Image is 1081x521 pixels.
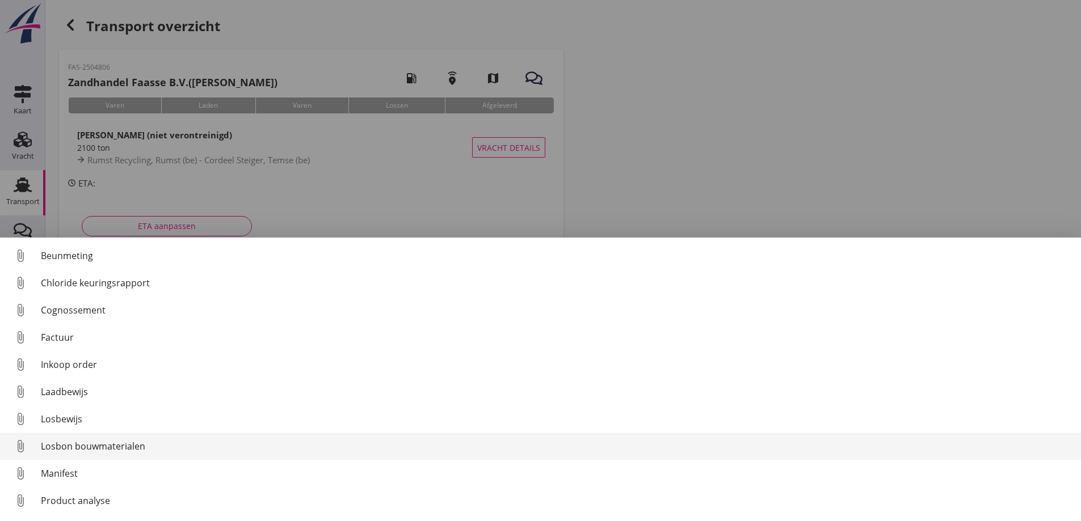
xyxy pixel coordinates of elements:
i: attach_file [11,247,30,265]
div: Laadbewijs [41,385,1072,399]
div: Factuur [41,331,1072,344]
i: attach_file [11,410,30,428]
i: attach_file [11,274,30,292]
i: attach_file [11,383,30,401]
i: attach_file [11,464,30,482]
i: attach_file [11,328,30,346]
i: attach_file [11,492,30,510]
div: Product analyse [41,494,1072,507]
div: Chloride keuringsrapport [41,276,1072,290]
div: Manifest [41,467,1072,480]
div: Losbewijs [41,412,1072,426]
div: Beunmeting [41,249,1072,262]
div: Inkoop order [41,358,1072,371]
div: Cognossement [41,303,1072,317]
div: Losbon bouwmaterialen [41,439,1072,453]
i: attach_file [11,301,30,319]
i: attach_file [11,355,30,374]
i: attach_file [11,437,30,455]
